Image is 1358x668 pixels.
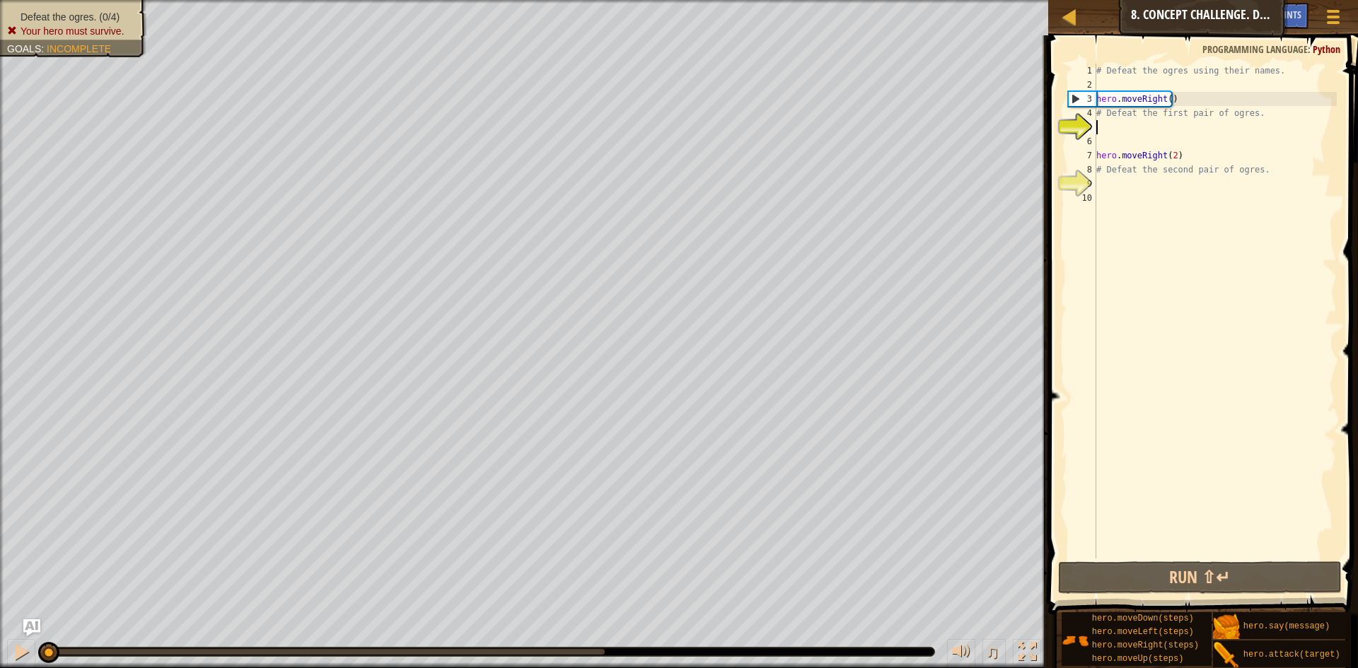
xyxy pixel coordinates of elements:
[1092,627,1194,637] span: hero.moveLeft(steps)
[23,619,40,636] button: Ask AI
[7,10,136,24] li: Defeat the ogres.
[1308,42,1313,56] span: :
[1316,3,1351,36] button: Show game menu
[1068,106,1096,120] div: 4
[985,641,999,662] span: ♫
[1213,614,1240,640] img: portrait.png
[21,11,120,23] span: Defeat the ogres. (0/4)
[1068,120,1096,134] div: 5
[7,639,35,668] button: Ctrl + P: Pause
[1092,654,1184,664] span: hero.moveUp(steps)
[21,25,124,37] span: Your hero must survive.
[1062,627,1089,654] img: portrait.png
[1233,3,1271,29] button: Ask AI
[1058,561,1342,594] button: Run ⇧↵
[1068,148,1096,163] div: 7
[1068,191,1096,205] div: 10
[947,639,975,668] button: Adjust volume
[7,43,41,54] span: Goals
[1068,177,1096,191] div: 9
[47,43,111,54] span: Incomplete
[1243,650,1340,660] span: hero.attack(target)
[1092,614,1194,623] span: hero.moveDown(steps)
[1069,92,1096,106] div: 3
[1068,134,1096,148] div: 6
[1243,621,1330,631] span: hero.say(message)
[1092,640,1199,650] span: hero.moveRight(steps)
[1013,639,1041,668] button: Toggle fullscreen
[1240,8,1264,21] span: Ask AI
[1068,163,1096,177] div: 8
[1068,64,1096,78] div: 1
[982,639,1006,668] button: ♫
[41,43,47,54] span: :
[1278,8,1301,21] span: Hints
[1313,42,1340,56] span: Python
[1068,78,1096,92] div: 2
[1202,42,1308,56] span: Programming language
[7,24,136,38] li: Your hero must survive.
